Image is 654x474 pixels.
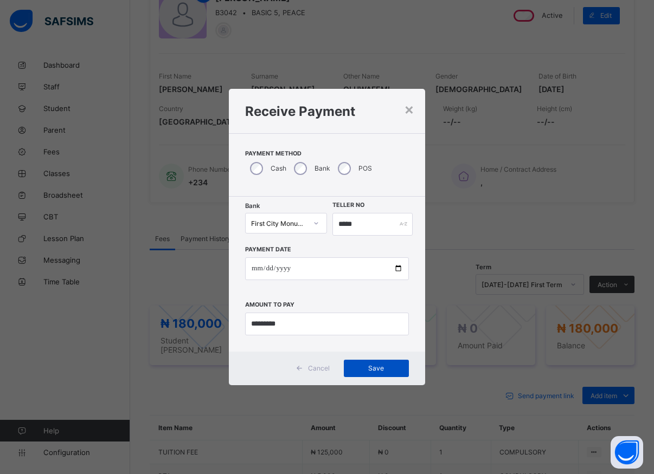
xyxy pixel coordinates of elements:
div: First City Monument Bank (FCMB) - GOOD SHEPHERD SCHOOLS [251,219,307,227]
button: Open asap [611,436,643,469]
label: Teller No [332,202,364,209]
label: Bank [315,164,330,172]
h1: Receive Payment [245,103,409,119]
label: POS [358,164,372,172]
label: Payment Date [245,246,291,253]
span: Cancel [308,364,330,372]
div: × [404,100,414,118]
span: Payment Method [245,150,409,157]
span: Bank [245,202,260,210]
label: Amount to pay [245,301,294,308]
label: Cash [271,164,286,172]
span: Save [352,364,401,372]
